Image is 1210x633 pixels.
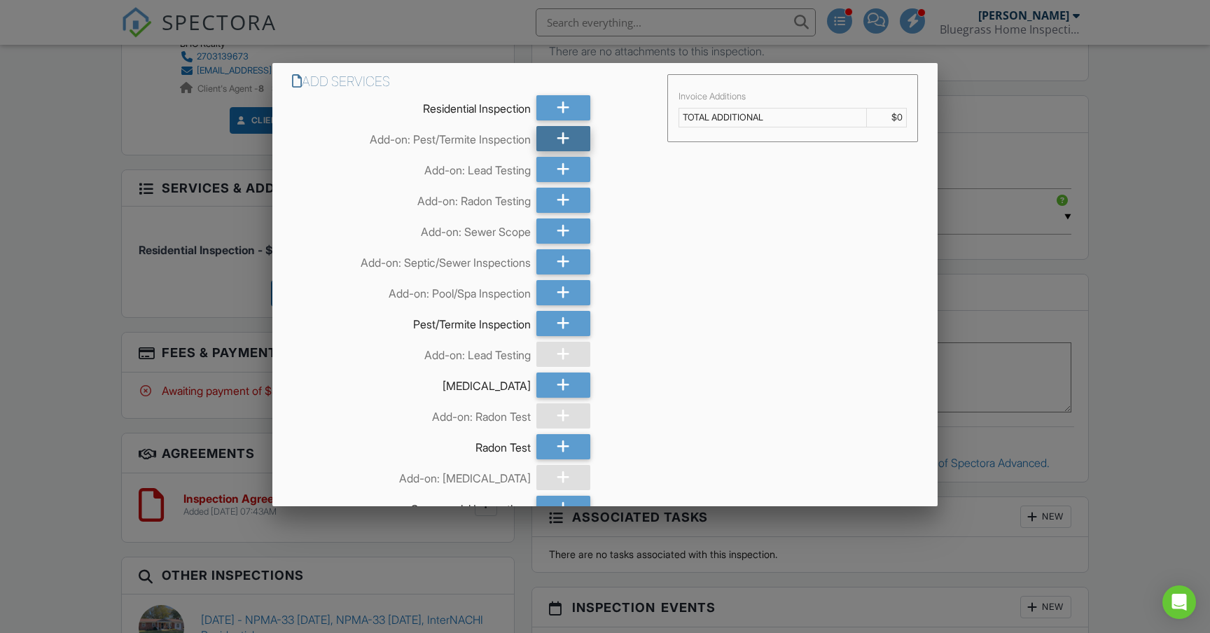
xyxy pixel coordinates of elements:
div: Pest/Termite Inspection [292,311,531,332]
td: $0 [866,109,906,127]
div: Open Intercom Messenger [1162,585,1196,619]
div: Add-on: Lead Testing [292,157,531,178]
div: Add-on: Radon Test [292,403,531,424]
div: Add-on: Pest/Termite Inspection [292,126,531,147]
div: Add-on: Septic/Sewer Inspections [292,249,531,270]
div: Add-on: Pool/Spa Inspection [292,280,531,301]
div: Add-on: Sewer Scope [292,218,531,239]
div: Add-on: Radon Testing [292,188,531,209]
div: Invoice Additions [679,91,907,102]
div: Add-on: Lead Testing [292,342,531,363]
h6: Add Services [292,74,651,89]
div: [MEDICAL_DATA] [292,373,531,394]
td: TOTAL ADDITIONAL [679,109,866,127]
div: Commercial Inspections [292,496,531,517]
div: Residential Inspection [292,95,531,116]
div: Add-on: [MEDICAL_DATA] [292,465,531,486]
div: Radon Test [292,434,531,455]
